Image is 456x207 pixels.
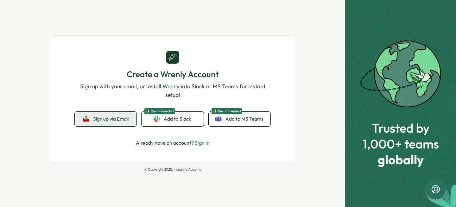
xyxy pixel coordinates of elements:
[49,167,296,172] p: © Copyright 2025, Incognito Apps Inc
[164,116,191,122] span: Add to Slack
[363,137,439,151] span: 1,000+ teams
[144,108,175,115] span: ✨ Recommended
[75,112,136,126] button: Sign up via Email
[136,139,210,147] p: Already have an account?
[363,121,439,135] span: Trusted by
[142,112,203,126] a: ✨ RecommendedAdd to Slack
[195,140,210,146] a: Sign in
[75,69,270,80] h1: Create a Wrenly Account
[363,153,439,166] span: globally
[225,116,263,122] span: Add to MS Teams
[93,116,129,122] span: Sign up via Email
[75,82,270,99] p: Sign up with your email, or Install Wrenly into Slack or MS Teams for instant setup!
[209,112,270,126] a: ✨ RecommendedAdd to MS Teams
[211,108,242,115] span: ✨ Recommended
